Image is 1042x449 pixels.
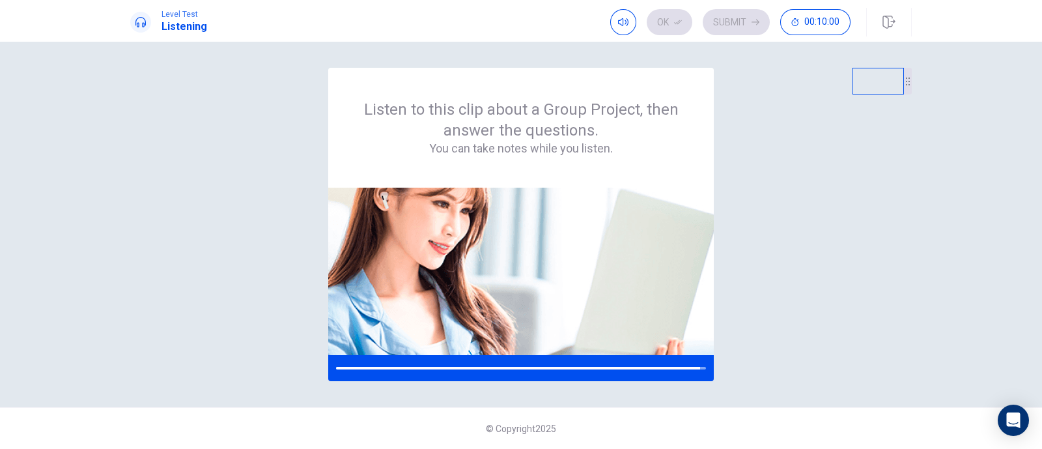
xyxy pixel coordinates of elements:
[486,424,556,434] span: © Copyright 2025
[359,99,683,156] div: Listen to this clip about a Group Project, then answer the questions.
[162,10,207,19] span: Level Test
[162,19,207,35] h1: Listening
[804,17,839,27] span: 00:10:00
[328,188,714,355] img: passage image
[998,405,1029,436] div: Open Intercom Messenger
[780,9,851,35] button: 00:10:00
[359,141,683,156] h4: You can take notes while you listen.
